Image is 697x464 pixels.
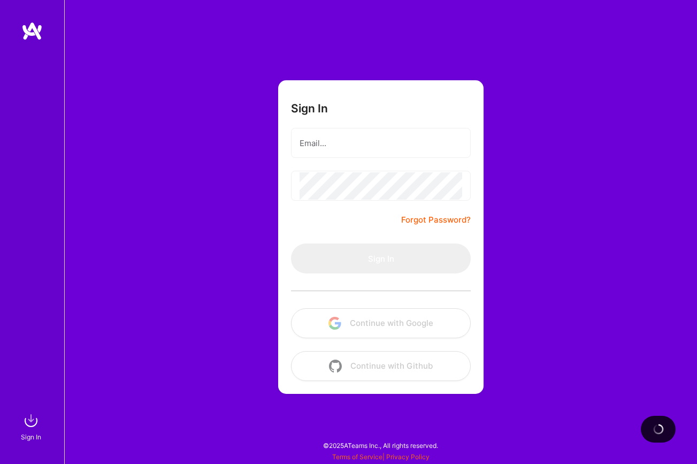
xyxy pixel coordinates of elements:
img: icon [329,360,342,372]
div: Sign In [21,431,41,443]
img: sign in [20,410,42,431]
button: Sign In [291,244,471,273]
a: Privacy Policy [386,453,430,461]
a: Forgot Password? [401,214,471,226]
a: sign inSign In [22,410,42,443]
img: icon [328,317,341,330]
a: Terms of Service [332,453,382,461]
input: Email... [300,130,462,157]
img: logo [21,21,43,41]
button: Continue with Google [291,308,471,338]
span: | [332,453,430,461]
h3: Sign In [291,102,328,115]
img: loading [653,424,664,435]
button: Continue with Github [291,351,471,381]
div: © 2025 ATeams Inc., All rights reserved. [64,432,697,459]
